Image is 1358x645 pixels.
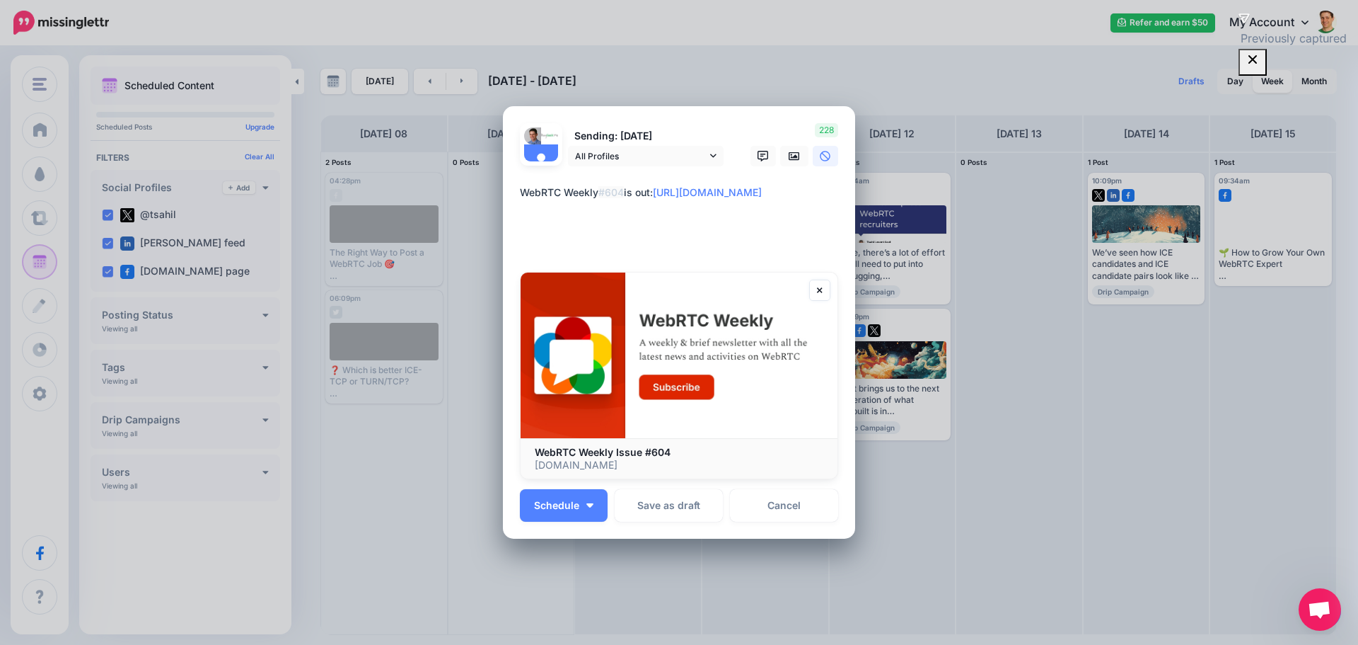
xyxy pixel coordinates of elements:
div: WebRTC Weekly is out: [520,184,845,235]
img: user_default_image.png [524,144,558,178]
p: [DOMAIN_NAME] [535,459,823,472]
span: 228 [815,123,838,137]
p: Sending: [DATE] [568,128,724,144]
a: All Profiles [568,146,724,166]
button: Schedule [520,489,608,522]
img: portrait-512x512-19370.jpg [524,127,541,144]
img: arrow-down-white.png [586,503,593,508]
img: 14446026_998167033644330_331161593929244144_n-bsa28576.png [541,127,558,144]
span: All Profiles [575,149,707,164]
b: WebRTC Weekly Issue #604 [535,446,671,458]
img: WebRTC Weekly Issue #604 [521,273,837,438]
span: Schedule [534,501,579,510]
a: Cancel [730,489,838,522]
button: Save as draft [615,489,723,522]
